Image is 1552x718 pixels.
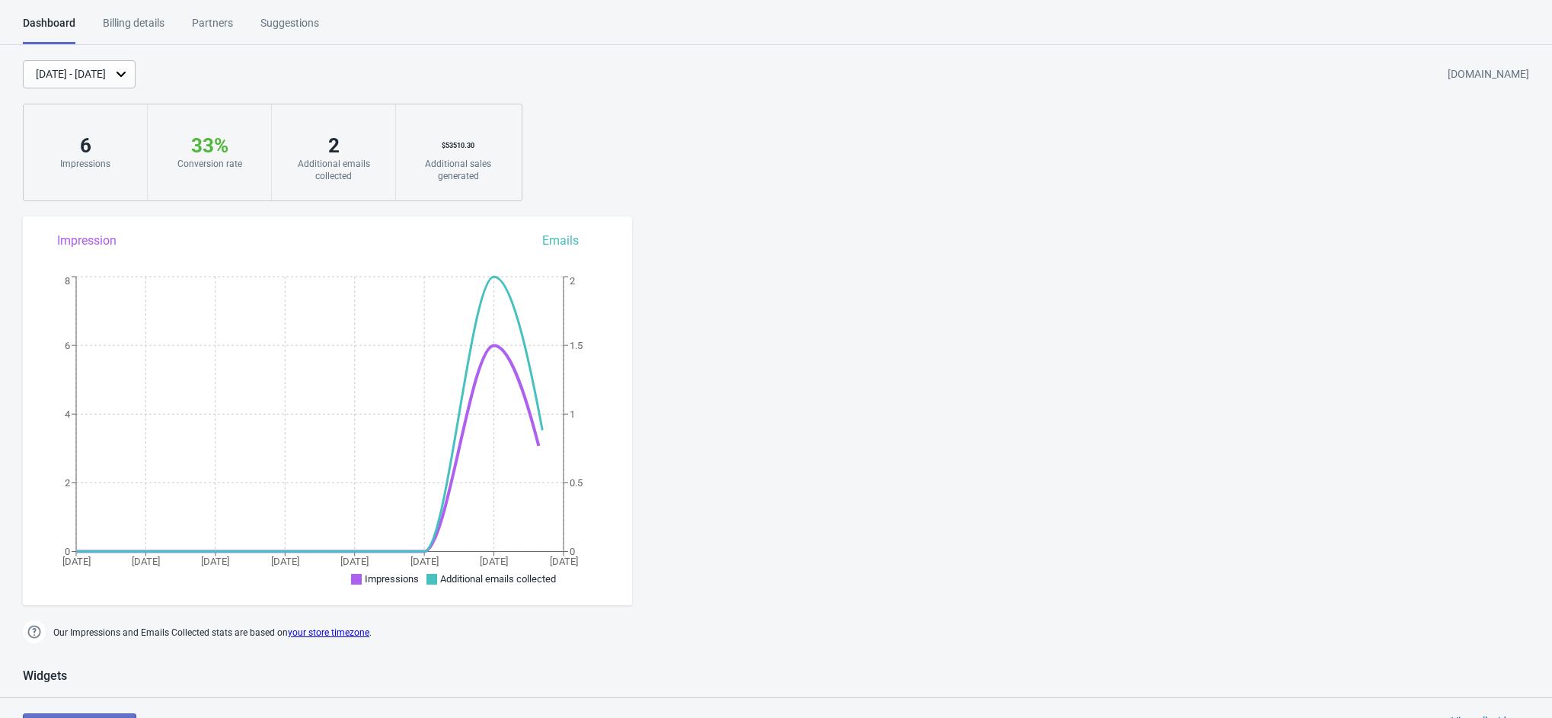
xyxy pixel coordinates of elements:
tspan: 1 [570,409,575,420]
tspan: [DATE] [201,556,229,567]
tspan: [DATE] [271,556,299,567]
tspan: 4 [65,409,71,420]
div: 33 % [163,133,256,158]
span: Our Impressions and Emails Collected stats are based on . [53,620,372,646]
tspan: 0.5 [570,477,583,489]
div: $ 53510.30 [411,133,505,158]
tspan: 1.5 [570,340,583,351]
tspan: [DATE] [132,556,160,567]
img: help.png [23,620,46,643]
tspan: [DATE] [62,556,91,567]
tspan: [DATE] [410,556,439,567]
a: your store timezone [288,627,369,638]
div: Additional emails collected [287,158,380,182]
tspan: 2 [65,477,70,489]
tspan: 8 [65,275,70,287]
div: Partners [192,15,233,42]
div: Billing details [103,15,164,42]
tspan: [DATE] [340,556,369,567]
div: Dashboard [23,15,75,44]
div: [DATE] - [DATE] [36,66,106,82]
div: Suggestions [260,15,319,42]
tspan: 2 [570,275,575,287]
span: Impressions [365,573,419,585]
div: 6 [39,133,132,158]
div: Impressions [39,158,132,170]
div: Additional sales generated [411,158,505,182]
span: Additional emails collected [440,573,556,585]
tspan: 0 [65,546,70,557]
div: [DOMAIN_NAME] [1448,61,1529,88]
tspan: [DATE] [480,556,508,567]
div: 2 [287,133,380,158]
tspan: 6 [65,340,70,351]
div: Conversion rate [163,158,256,170]
tspan: [DATE] [550,556,578,567]
tspan: 0 [570,546,575,557]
